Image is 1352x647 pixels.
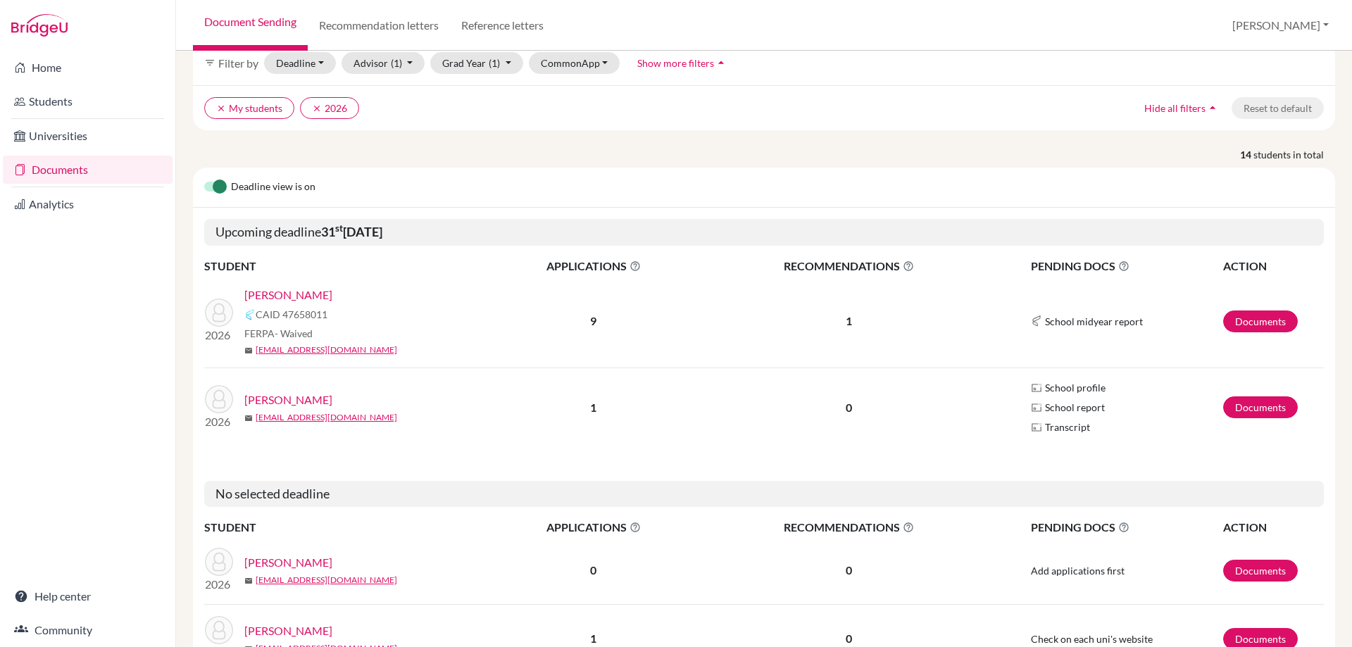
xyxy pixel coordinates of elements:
[204,518,486,536] th: STUDENT
[275,327,313,339] span: - Waived
[702,562,996,579] p: 0
[1223,560,1298,582] a: Documents
[625,52,740,74] button: Show more filtersarrow_drop_up
[590,314,596,327] b: 9
[590,401,596,414] b: 1
[204,219,1324,246] h5: Upcoming deadline
[244,287,332,303] a: [PERSON_NAME]
[714,56,728,70] i: arrow_drop_up
[300,97,359,119] button: clear2026
[244,577,253,585] span: mail
[702,630,996,647] p: 0
[702,399,996,416] p: 0
[244,309,256,320] img: Common App logo
[430,52,523,74] button: Grad Year(1)
[256,307,327,322] span: CAID 47658011
[204,481,1324,508] h5: No selected deadline
[1045,400,1105,415] span: School report
[1222,518,1324,536] th: ACTION
[256,574,397,586] a: [EMAIL_ADDRESS][DOMAIN_NAME]
[1226,12,1335,39] button: [PERSON_NAME]
[1144,102,1206,114] span: Hide all filters
[487,519,701,536] span: APPLICATIONS
[637,57,714,69] span: Show more filters
[321,224,382,239] b: 31 [DATE]
[205,299,233,327] img: Dieguez, Alejandra
[590,563,596,577] b: 0
[3,87,173,115] a: Students
[1031,519,1222,536] span: PENDING DOCS
[264,52,336,74] button: Deadline
[244,326,313,341] span: FERPA
[1031,315,1042,327] img: Common App logo
[1240,147,1253,162] strong: 14
[244,346,253,355] span: mail
[1045,314,1143,329] span: School midyear report
[529,52,620,74] button: CommonApp
[3,122,173,150] a: Universities
[244,414,253,422] span: mail
[3,54,173,82] a: Home
[3,616,173,644] a: Community
[3,582,173,610] a: Help center
[590,632,596,645] b: 1
[1031,633,1153,645] span: Check on each uni's website
[3,156,173,184] a: Documents
[1045,420,1090,434] span: Transcript
[218,56,258,70] span: Filter by
[1031,422,1042,433] img: Parchments logo
[256,411,397,424] a: [EMAIL_ADDRESS][DOMAIN_NAME]
[1253,147,1335,162] span: students in total
[3,190,173,218] a: Analytics
[205,576,233,593] p: 2026
[702,519,996,536] span: RECOMMENDATIONS
[205,385,233,413] img: Mikolji, Avery
[1031,402,1042,413] img: Parchments logo
[205,548,233,576] img: Binasco, Barbara
[1232,97,1324,119] button: Reset to default
[205,616,233,644] img: Carrero, Camila
[1206,101,1220,115] i: arrow_drop_up
[312,103,322,113] i: clear
[391,57,402,69] span: (1)
[1045,380,1106,395] span: School profile
[335,222,343,234] sup: st
[205,413,233,430] p: 2026
[216,103,226,113] i: clear
[1223,310,1298,332] a: Documents
[342,52,425,74] button: Advisor(1)
[702,313,996,329] p: 1
[489,57,500,69] span: (1)
[702,258,996,275] span: RECOMMENDATIONS
[256,344,397,356] a: [EMAIL_ADDRESS][DOMAIN_NAME]
[1132,97,1232,119] button: Hide all filtersarrow_drop_up
[244,554,332,571] a: [PERSON_NAME]
[1031,258,1222,275] span: PENDING DOCS
[204,57,215,68] i: filter_list
[11,14,68,37] img: Bridge-U
[1031,565,1125,577] span: Add applications first
[487,258,701,275] span: APPLICATIONS
[1223,396,1298,418] a: Documents
[1222,257,1324,275] th: ACTION
[1031,382,1042,394] img: Parchments logo
[204,257,486,275] th: STUDENT
[244,391,332,408] a: [PERSON_NAME]
[205,327,233,344] p: 2026
[204,97,294,119] button: clearMy students
[231,179,315,196] span: Deadline view is on
[244,622,332,639] a: [PERSON_NAME]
